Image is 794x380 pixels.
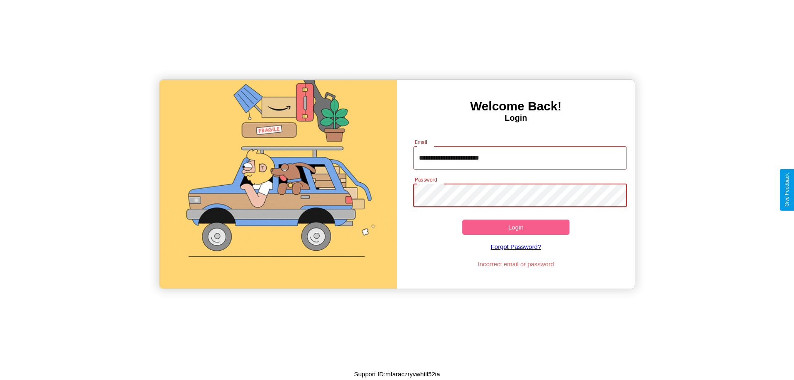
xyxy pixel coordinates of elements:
[415,176,437,183] label: Password
[462,220,569,235] button: Login
[784,173,790,207] div: Give Feedback
[354,368,440,380] p: Support ID: mfaraczryvwhtll52ia
[409,235,623,258] a: Forgot Password?
[409,258,623,270] p: Incorrect email or password
[159,80,397,289] img: gif
[397,99,635,113] h3: Welcome Back!
[415,139,428,146] label: Email
[397,113,635,123] h4: Login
